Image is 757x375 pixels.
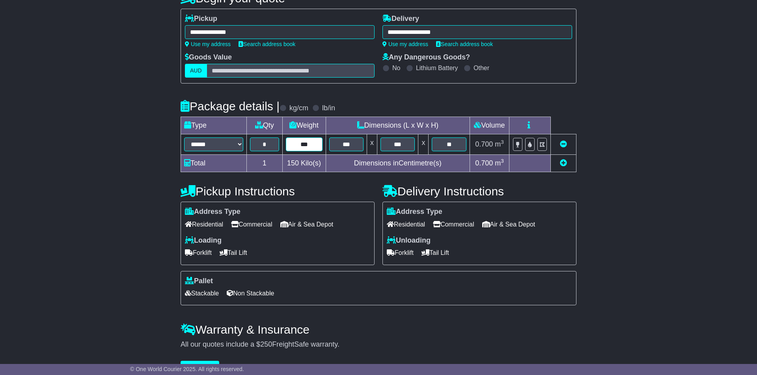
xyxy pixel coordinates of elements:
span: Commercial [433,218,474,230]
label: Any Dangerous Goods? [382,53,470,62]
span: 150 [287,159,299,167]
td: Dimensions in Centimetre(s) [326,155,470,172]
button: Get Quotes [181,361,219,375]
span: Residential [185,218,223,230]
span: Air & Sea Depot [280,218,334,230]
label: Pallet [185,277,213,286]
span: m [495,159,504,167]
span: Air & Sea Depot [482,218,535,230]
a: Search address book [239,41,295,47]
label: Lithium Battery [416,64,458,72]
span: m [495,140,504,148]
h4: Delivery Instructions [382,185,576,198]
span: Commercial [231,218,272,230]
a: Use my address [382,41,428,47]
span: 0.700 [475,159,493,167]
div: All our quotes include a $ FreightSafe warranty. [181,340,576,349]
td: Total [181,155,247,172]
label: Delivery [382,15,419,23]
td: x [418,134,429,155]
sup: 3 [501,158,504,164]
span: Tail Lift [421,247,449,259]
td: Qty [247,117,283,134]
span: Forklift [387,247,414,259]
a: Remove this item [560,140,567,148]
span: Tail Lift [220,247,247,259]
span: Stackable [185,287,219,299]
td: Dimensions (L x W x H) [326,117,470,134]
span: Residential [387,218,425,230]
label: Address Type [387,208,442,216]
span: 250 [260,340,272,348]
a: Search address book [436,41,493,47]
label: Loading [185,236,222,245]
td: x [367,134,377,155]
label: No [392,64,400,72]
td: 1 [247,155,283,172]
h4: Pickup Instructions [181,185,375,198]
label: Goods Value [185,53,232,62]
label: Address Type [185,208,241,216]
td: Weight [282,117,326,134]
label: kg/cm [289,104,308,113]
label: lb/in [322,104,335,113]
td: Volume [470,117,509,134]
h4: Package details | [181,100,280,113]
sup: 3 [501,139,504,145]
a: Add new item [560,159,567,167]
label: AUD [185,64,207,78]
label: Unloading [387,236,431,245]
span: Forklift [185,247,212,259]
label: Other [474,64,489,72]
span: Non Stackable [227,287,274,299]
span: 0.700 [475,140,493,148]
label: Pickup [185,15,217,23]
h4: Warranty & Insurance [181,323,576,336]
a: Use my address [185,41,231,47]
td: Kilo(s) [282,155,326,172]
span: © One World Courier 2025. All rights reserved. [130,366,244,372]
td: Type [181,117,247,134]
